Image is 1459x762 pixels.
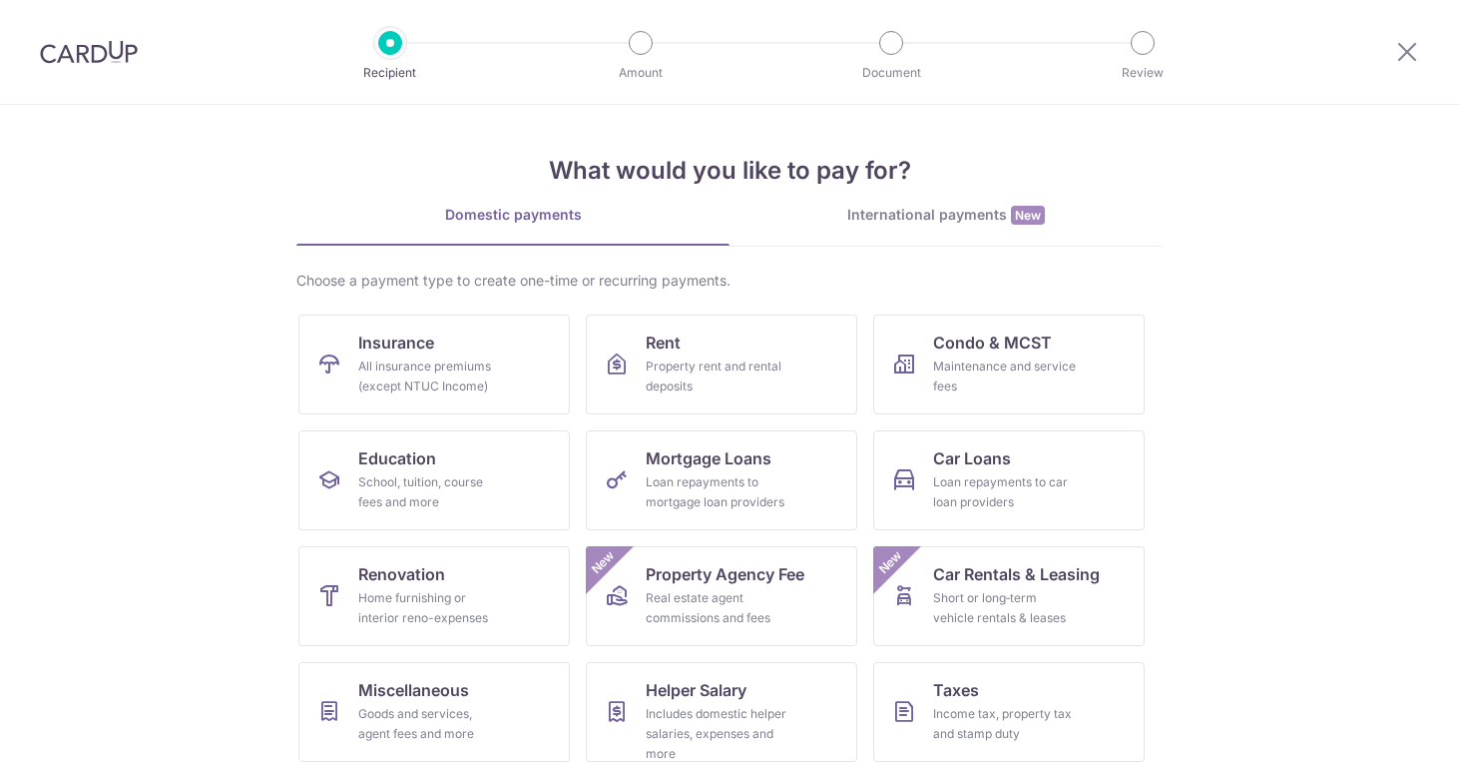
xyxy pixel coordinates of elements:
div: Goods and services, agent fees and more [358,704,502,744]
a: MiscellaneousGoods and services, agent fees and more [298,662,570,762]
div: School, tuition, course fees and more [358,472,502,512]
div: All insurance premiums (except NTUC Income) [358,357,502,396]
div: International payments [729,205,1163,226]
span: Rent [646,331,681,355]
div: Income tax, property tax and stamp duty [933,704,1077,744]
p: Review [1069,63,1216,83]
a: Car Rentals & LeasingShort or long‑term vehicle rentals & leasesNew [873,546,1145,646]
span: New [1011,206,1045,225]
a: Condo & MCSTMaintenance and service fees [873,315,1145,414]
span: Mortgage Loans [646,446,771,470]
div: Home furnishing or interior reno-expenses [358,588,502,628]
a: Property Agency FeeReal estate agent commissions and feesNew [586,546,857,646]
img: CardUp [40,40,138,64]
span: Renovation [358,562,445,586]
span: Education [358,446,436,470]
a: TaxesIncome tax, property tax and stamp duty [873,662,1145,762]
span: Car Loans [933,446,1011,470]
div: Domestic payments [296,205,729,225]
div: Maintenance and service fees [933,357,1077,396]
span: Helper Salary [646,678,746,702]
p: Recipient [316,63,464,83]
span: Miscellaneous [358,678,469,702]
p: Document [817,63,965,83]
div: Choose a payment type to create one-time or recurring payments. [296,271,1163,291]
p: Amount [567,63,715,83]
a: RenovationHome furnishing or interior reno-expenses [298,546,570,646]
span: New [587,546,620,579]
div: Loan repayments to car loan providers [933,472,1077,512]
span: Condo & MCST [933,331,1052,355]
div: Real estate agent commissions and fees [646,588,789,628]
h4: What would you like to pay for? [296,153,1163,189]
span: New [874,546,907,579]
a: Car LoansLoan repayments to car loan providers [873,430,1145,530]
a: Helper SalaryIncludes domestic helper salaries, expenses and more [586,662,857,762]
a: RentProperty rent and rental deposits [586,315,857,414]
span: Property Agency Fee [646,562,804,586]
a: InsuranceAll insurance premiums (except NTUC Income) [298,315,570,414]
span: Taxes [933,678,979,702]
span: Car Rentals & Leasing [933,562,1100,586]
a: Mortgage LoansLoan repayments to mortgage loan providers [586,430,857,530]
div: Short or long‑term vehicle rentals & leases [933,588,1077,628]
div: Property rent and rental deposits [646,357,789,396]
div: Loan repayments to mortgage loan providers [646,472,789,512]
span: Insurance [358,331,434,355]
a: EducationSchool, tuition, course fees and more [298,430,570,530]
